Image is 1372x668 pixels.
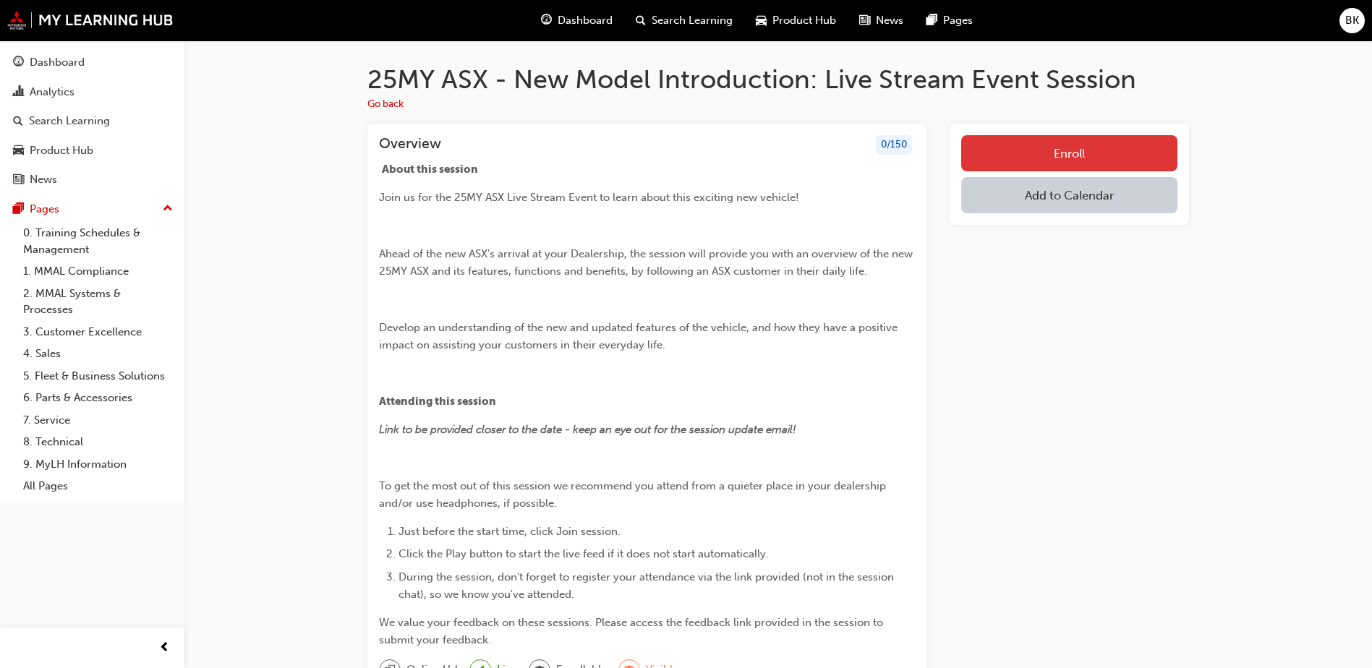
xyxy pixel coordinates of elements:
span: chart-icon [13,86,24,99]
span: Click the Play button to start the live feed if it does not start automatically. [399,547,769,560]
a: 2. MMAL Systems & Processes [17,283,179,321]
div: Dashboard [30,54,85,71]
span: news-icon [13,174,24,187]
a: car-iconProduct Hub [744,6,848,35]
span: news-icon [859,12,870,30]
span: Link to be provided closer to the date - keep an eye out for the session update email! [379,423,796,436]
span: Develop an understanding of the new and updated features of the vehicle, and how they have a posi... [379,321,900,351]
a: news-iconNews [848,6,915,35]
span: We value your feedback on these sessions. Please access the feedback link provided in the session... [379,616,886,646]
a: 1. MMAL Compliance [17,260,179,283]
span: Join us for the 25MY ASX Live Stream Event to learn about this exciting new vehicle! [379,191,799,204]
div: News [30,171,57,188]
button: Enroll [961,135,1177,171]
button: Pages [6,196,179,223]
span: Product Hub [772,12,836,29]
a: All Pages [17,475,179,497]
a: 9. MyLH Information [17,453,179,476]
a: Search Learning [6,108,179,134]
span: During the session, don't forget to register your attendance via the link provided (not in the se... [399,570,897,601]
a: 0. Training Schedules & Management [17,222,179,260]
span: News [876,12,903,29]
a: Product Hub [6,137,179,164]
span: Just before the start time, click Join session. [399,525,621,538]
span: car-icon [756,12,767,30]
a: guage-iconDashboard [529,6,624,35]
span: Enroll [1054,146,1085,160]
span: guage-icon [541,12,552,30]
a: search-iconSearch Learning [624,6,744,35]
div: Pages [30,201,59,218]
button: DashboardAnalyticsSearch LearningProduct HubNews [6,46,179,196]
button: Add to Calendar [961,177,1177,213]
a: 6. Parts & Accessories [17,387,179,409]
button: BK [1339,8,1365,33]
span: pages-icon [926,12,937,30]
a: 4. Sales [17,343,179,365]
span: search-icon [13,115,23,128]
a: Dashboard [6,49,179,76]
span: Ahead of the new ASX's arrival at your Dealership, the session will provide you with an overview ... [379,247,916,278]
a: 3. Customer Excellence [17,321,179,343]
div: Analytics [30,84,74,100]
span: up-icon [163,200,173,218]
button: Go back [367,96,404,113]
span: Attending this session [379,395,496,408]
span: Search Learning [652,12,733,29]
div: 0 / 150 [876,135,912,155]
span: BK [1345,12,1359,29]
div: Search Learning [29,113,110,129]
span: search-icon [636,12,646,30]
a: 7. Service [17,409,179,432]
span: Dashboard [558,12,613,29]
span: prev-icon [159,639,170,657]
a: Analytics [6,79,179,106]
a: 5. Fleet & Business Solutions [17,365,179,387]
span: About this session [382,163,478,176]
h1: 25MY ASX - New Model Introduction: Live Stream Event Session [367,64,1189,95]
span: pages-icon [13,203,24,216]
a: 8. Technical [17,431,179,453]
span: Pages [943,12,973,29]
img: mmal [7,11,174,30]
a: News [6,166,179,193]
span: guage-icon [13,56,24,69]
span: car-icon [13,145,24,158]
div: Product Hub [30,142,93,159]
h3: Overview [379,135,441,155]
a: pages-iconPages [915,6,984,35]
span: To get the most out of this session we recommend you attend from a quieter place in your dealersh... [379,479,889,510]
